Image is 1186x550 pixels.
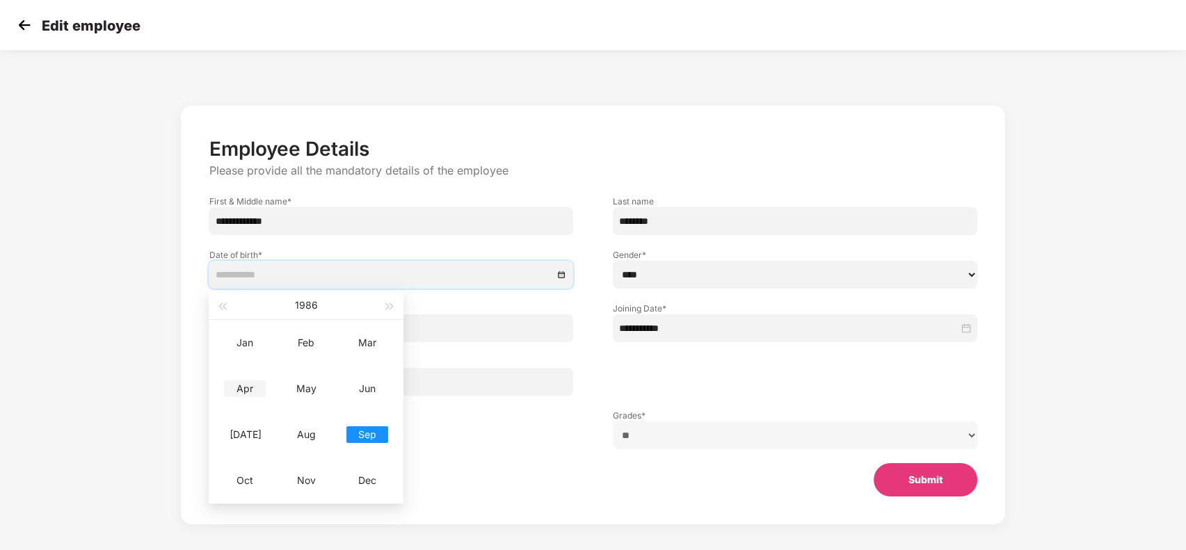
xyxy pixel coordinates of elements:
td: 1986-11 [275,458,337,503]
p: Please provide all the mandatory details of the employee [209,163,977,178]
label: Gender [613,249,977,261]
td: 1986-04 [214,366,275,412]
div: [DATE] [224,426,266,443]
td: 1986-08 [275,412,337,458]
div: Feb [285,334,327,351]
td: 1986-06 [337,366,398,412]
img: svg+xml;base64,PHN2ZyB4bWxucz0iaHR0cDovL3d3dy53My5vcmcvMjAwMC9zdmciIHdpZHRoPSIzMCIgaGVpZ2h0PSIzMC... [14,15,35,35]
p: Employee Details [209,137,977,161]
div: Oct [224,472,266,489]
div: Apr [224,380,266,397]
div: Mar [346,334,388,351]
label: Last name [613,195,977,207]
td: 1986-10 [214,458,275,503]
div: May [285,380,327,397]
td: 1986-09 [337,412,398,458]
div: Dec [346,472,388,489]
td: 1986-03 [337,320,398,366]
button: Submit [874,463,977,496]
p: Edit employee [42,17,141,34]
div: Nov [285,472,327,489]
label: Grades [613,410,977,421]
td: 1986-07 [214,412,275,458]
td: 1986-01 [214,320,275,366]
td: 1986-12 [337,458,398,503]
label: Date of birth [209,249,573,261]
div: Sep [346,426,388,443]
div: Jan [224,334,266,351]
td: 1986-05 [275,366,337,412]
td: 1986-02 [275,320,337,366]
div: Jun [346,380,388,397]
label: Joining Date [613,302,977,314]
label: First & Middle name [209,195,573,207]
button: 1986 [295,291,318,319]
div: Aug [285,426,327,443]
